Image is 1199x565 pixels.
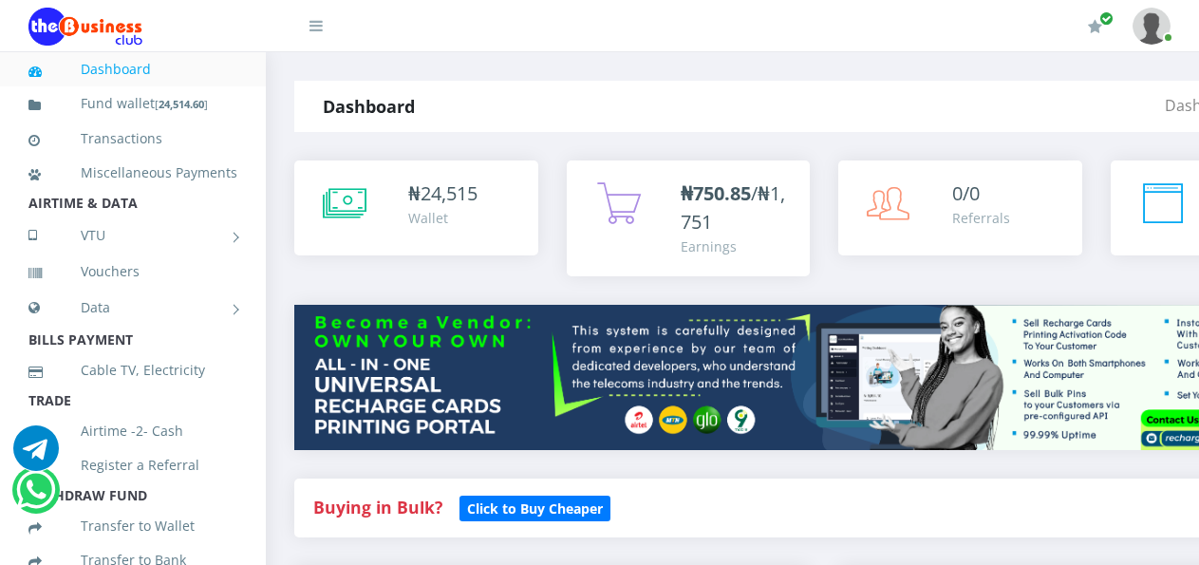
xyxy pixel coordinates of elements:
a: Airtime -2- Cash [28,409,237,453]
span: /₦1,751 [681,180,785,235]
a: Cable TV, Electricity [28,348,237,392]
a: ₦750.85/₦1,751 Earnings [567,160,811,276]
div: Earnings [681,236,792,256]
span: 24,515 [421,180,478,206]
span: 0/0 [952,180,980,206]
img: User [1133,8,1171,45]
a: Dashboard [28,47,237,91]
strong: Dashboard [323,95,415,118]
a: Miscellaneous Payments [28,151,237,195]
div: Wallet [408,208,478,228]
img: Logo [28,8,142,46]
b: Click to Buy Cheaper [467,499,603,518]
a: Data [28,284,237,331]
a: VTU [28,212,237,259]
b: ₦750.85 [681,180,751,206]
b: 24,514.60 [159,97,204,111]
a: ₦24,515 Wallet [294,160,538,255]
div: Referrals [952,208,1010,228]
a: Click to Buy Cheaper [459,496,610,518]
a: Chat for support [16,481,55,513]
div: ₦ [408,179,478,208]
a: Chat for support [13,440,59,471]
a: Transactions [28,117,237,160]
small: [ ] [155,97,208,111]
span: Renew/Upgrade Subscription [1099,11,1114,26]
a: Fund wallet[24,514.60] [28,82,237,126]
a: 0/0 Referrals [838,160,1082,255]
a: Transfer to Wallet [28,504,237,548]
a: Vouchers [28,250,237,293]
i: Renew/Upgrade Subscription [1088,19,1102,34]
a: Register a Referral [28,443,237,487]
strong: Buying in Bulk? [313,496,442,518]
